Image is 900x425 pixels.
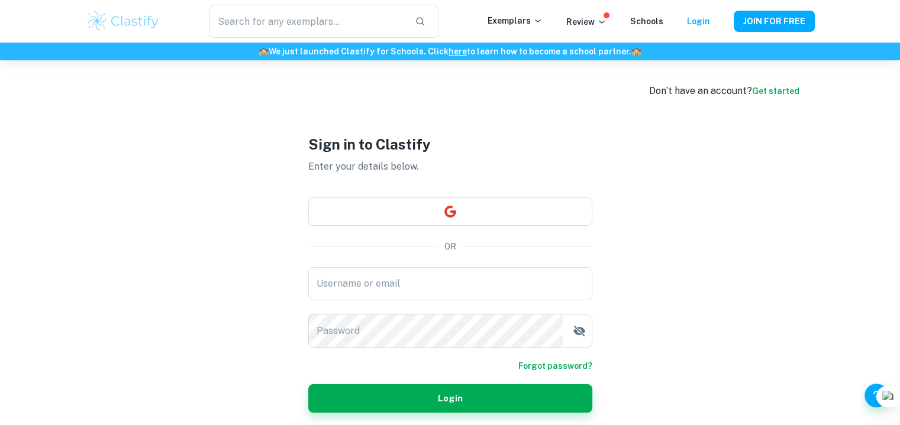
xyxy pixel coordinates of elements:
[488,14,543,27] p: Exemplars
[518,359,592,372] a: Forgot password?
[630,17,663,26] a: Schools
[649,84,799,98] div: Don’t have an account?
[631,47,641,56] span: 🏫
[734,11,815,32] button: JOIN FOR FREE
[259,47,269,56] span: 🏫
[864,384,888,407] button: Help and Feedback
[566,15,607,28] p: Review
[444,240,456,253] p: OR
[752,86,799,96] a: Get started
[308,134,592,155] h1: Sign in to Clastify
[308,160,592,174] p: Enter your details below.
[2,45,898,58] h6: We just launched Clastify for Schools. Click to learn how to become a school partner.
[209,5,405,38] input: Search for any exemplars...
[308,384,592,413] button: Login
[687,17,710,26] a: Login
[86,9,161,33] img: Clastify logo
[449,47,467,56] a: here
